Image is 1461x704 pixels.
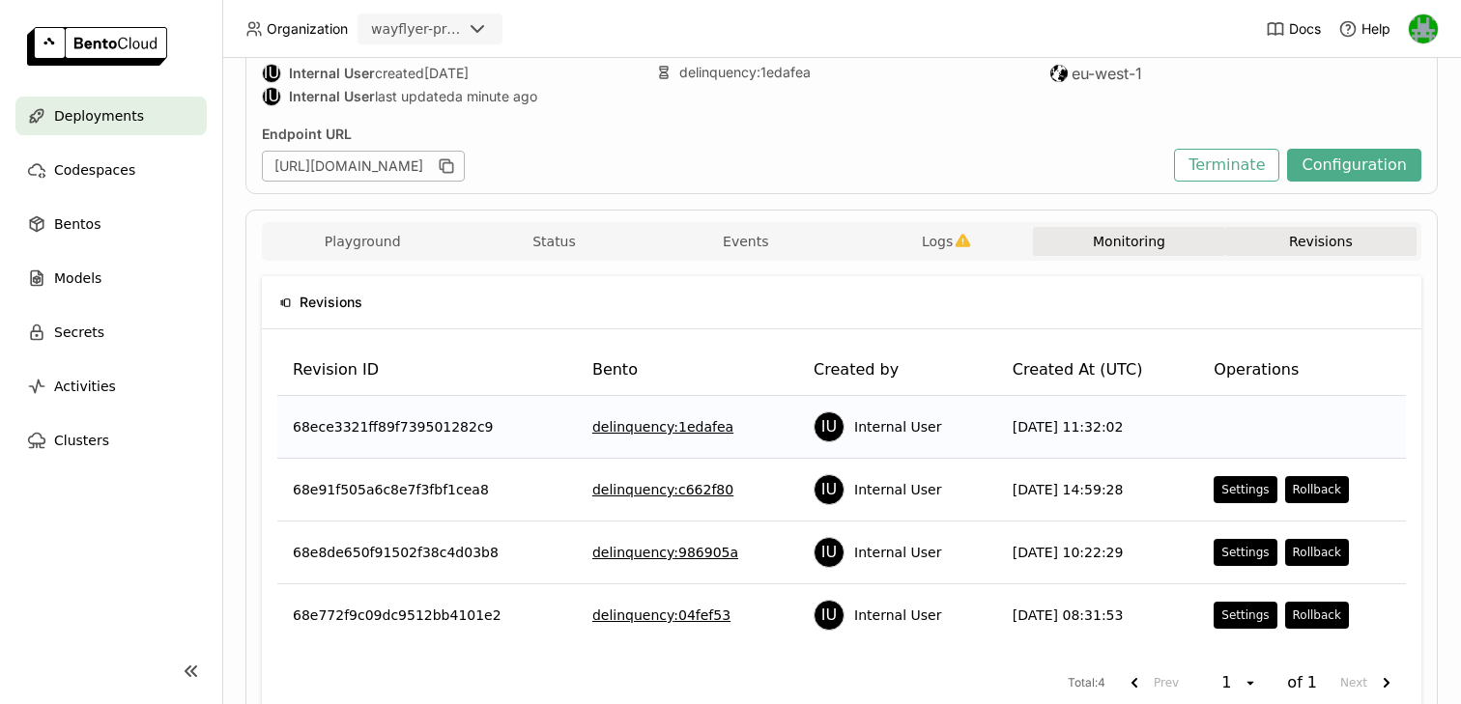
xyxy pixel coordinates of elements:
[289,65,375,82] strong: Internal User
[854,543,941,562] span: Internal User
[1361,20,1390,38] span: Help
[1214,539,1276,566] button: Settings
[1221,482,1269,497] div: Settings
[262,87,633,106] div: last updated
[15,367,207,406] a: Activities
[15,97,207,135] a: Deployments
[1174,149,1279,182] button: Terminate
[922,233,953,250] span: Logs
[1285,476,1349,503] button: Rollback
[997,459,1199,521] td: [DATE] 14:59:28
[371,19,462,39] div: wayflyer-prod
[267,227,458,256] button: Playground
[15,313,207,352] a: Secrets
[262,87,281,106] div: Internal User
[592,543,738,562] a: delinquency:986905a
[277,345,577,396] th: Revision ID
[592,605,730,625] a: delinquency:04fef53
[815,412,844,441] div: IU
[1068,674,1105,692] span: Total : 4
[1409,14,1438,43] img: Sean Hickey
[592,417,733,436] a: delinquency:1edafea
[293,605,501,625] span: 68e772f9c09dc9512bb4101e2
[1285,539,1349,566] button: Rollback
[1115,665,1187,700] button: previous page. current page 1 of 1
[1214,602,1276,629] button: Settings
[262,151,465,182] div: [URL][DOMAIN_NAME]
[1287,149,1421,182] button: Configuration
[997,396,1199,459] td: [DATE] 11:32:02
[1221,545,1269,560] div: Settings
[300,292,362,313] span: Revisions
[679,64,811,81] a: delinquency:1edafea
[15,151,207,189] a: Codespaces
[1033,227,1224,256] button: Monitoring
[27,27,167,66] img: logo
[814,411,845,442] div: Internal User
[798,345,997,396] th: Created by
[1287,673,1317,692] span: of 1
[1293,607,1341,623] div: Rollback
[293,480,489,499] span: 68e91f505a6c8e7f3fbf1cea8
[54,429,109,452] span: Clusters
[1332,665,1406,700] button: next page. current page 1 of 1
[464,20,466,40] input: Selected wayflyer-prod.
[262,64,281,83] div: Internal User
[15,421,207,460] a: Clusters
[1266,19,1321,39] a: Docs
[650,227,842,256] button: Events
[15,259,207,297] a: Models
[1216,673,1243,692] div: 1
[1289,20,1321,38] span: Docs
[997,584,1199,646] td: [DATE] 08:31:53
[1293,482,1341,497] div: Rollback
[997,521,1199,584] td: [DATE] 10:22:29
[54,104,144,127] span: Deployments
[54,267,101,290] span: Models
[1225,227,1417,256] button: Revisions
[854,480,941,499] span: Internal User
[293,417,494,436] span: 68ece3321ff89f739501282c9
[1214,476,1276,503] button: Settings
[1338,19,1390,39] div: Help
[815,601,844,630] div: IU
[54,158,135,182] span: Codespaces
[1198,345,1406,396] th: Operations
[15,205,207,243] a: Bentos
[424,65,469,82] span: [DATE]
[54,321,104,344] span: Secrets
[262,126,1164,143] div: Endpoint URL
[289,88,375,105] strong: Internal User
[1221,607,1269,623] div: Settings
[54,375,116,398] span: Activities
[814,474,845,505] div: Internal User
[263,65,280,82] div: IU
[1285,602,1349,629] button: Rollback
[577,345,798,396] th: Bento
[854,605,941,625] span: Internal User
[293,543,499,562] span: 68e8de650f91502f38c4d03b8
[815,475,844,504] div: IU
[54,212,100,236] span: Bentos
[458,227,649,256] button: Status
[1072,64,1142,83] span: eu-west-1
[814,537,845,568] div: Internal User
[814,600,845,631] div: Internal User
[263,88,280,105] div: IU
[592,480,733,499] a: delinquency:c662f80
[1243,675,1258,690] svg: open
[997,345,1199,396] th: Created At (UTC)
[815,538,844,567] div: IU
[262,64,633,83] div: created
[267,20,348,38] span: Organization
[854,417,941,436] span: Internal User
[1293,545,1341,560] div: Rollback
[455,88,537,105] span: a minute ago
